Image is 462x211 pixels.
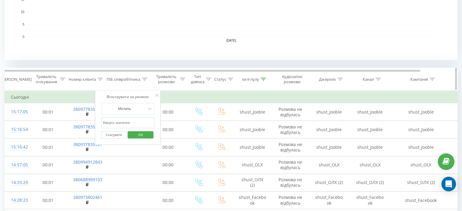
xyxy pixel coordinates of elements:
[363,77,374,82] div: Канал
[149,192,187,209] td: 00:00
[11,106,23,118] div: 15:17:05
[101,117,155,128] input: Введіть значення
[73,159,102,165] a: 380994912843
[391,121,451,138] td: shust_Jooble
[191,74,204,84] div: Тип дзвінка
[233,121,272,138] td: shust_Jooble
[233,156,272,174] td: shust_OLX
[279,141,302,153] span: Розмова не відбулась
[73,141,102,147] a: 380977835901
[21,10,25,14] text: 10
[350,138,391,156] td: shust_Jooble
[441,177,456,191] div: Open Intercom Messenger
[279,177,302,188] span: Розмова не відбулась
[233,174,272,191] td: shust_ОЛХ (2)
[149,138,187,156] td: 00:00
[319,77,336,82] div: Джерело
[73,177,102,182] a: 380688999103
[391,138,451,156] td: shust_Jooble
[350,103,391,121] td: shust_Jooble
[149,103,187,121] td: 00:00
[279,106,302,117] span: Розмова не відбулась
[22,23,24,26] text: 5
[73,194,102,200] a: 380973802461
[309,192,350,209] td: shust_Facebook
[34,74,58,84] div: Тривалість очікування
[279,159,302,170] span: Розмова не відбулась
[11,124,23,135] div: 15:16:54
[391,174,451,191] td: shust_ОЛХ (2)
[11,141,23,153] div: 15:16:42
[11,177,23,189] div: 14:33:29
[29,192,67,209] td: 00:01
[391,156,451,174] td: shust_OLX
[391,192,451,209] td: shust_Facebook
[391,103,451,121] td: shust_Jooble
[11,159,23,171] div: 14:57:05
[309,156,350,174] td: shust_OLX
[29,174,67,191] td: 00:01
[309,121,350,138] td: shust_Jooble
[128,131,154,139] button: OK
[73,106,102,112] a: 380977835901
[149,174,187,191] td: 00:00
[277,74,307,84] div: Аудіозапис розмови
[132,130,149,139] span: OK
[279,124,302,135] span: Розмова не відбулась
[242,77,259,82] div: Ім'я пулу
[350,156,391,174] td: shust_OLX
[154,74,178,84] div: Тривалість розмови
[309,174,350,191] td: shust_ОЛХ (2)
[29,121,67,138] td: 00:01
[226,39,236,42] text: [DATE]
[22,35,24,39] text: 0
[350,192,391,209] td: shust_Facebook
[350,121,391,138] td: shust_Jooble
[350,174,391,191] td: shust_ОЛХ (2)
[1,77,32,82] div: [PERSON_NAME]
[73,124,102,130] a: 380977835901
[29,138,67,156] td: 00:01
[233,103,272,121] td: shust_Jooble
[29,156,67,174] td: 00:01
[309,138,350,156] td: shust_Jooble
[101,94,155,100] div: Фільтрувати за умовою
[11,194,23,206] div: 14:28:23
[410,77,428,82] div: Кампанія
[149,121,187,138] td: 00:00
[101,131,127,139] button: Скасувати
[233,138,272,156] td: shust_Jooble
[69,77,96,82] div: Номер клієнта
[309,103,350,121] td: shust_Jooble
[279,194,302,206] span: Розмова не відбулась
[149,156,187,174] td: 00:00
[214,77,226,82] div: Статус
[29,103,67,121] td: 00:01
[107,77,140,82] div: ПІБ співробітника
[233,192,272,209] td: shust_Facebook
